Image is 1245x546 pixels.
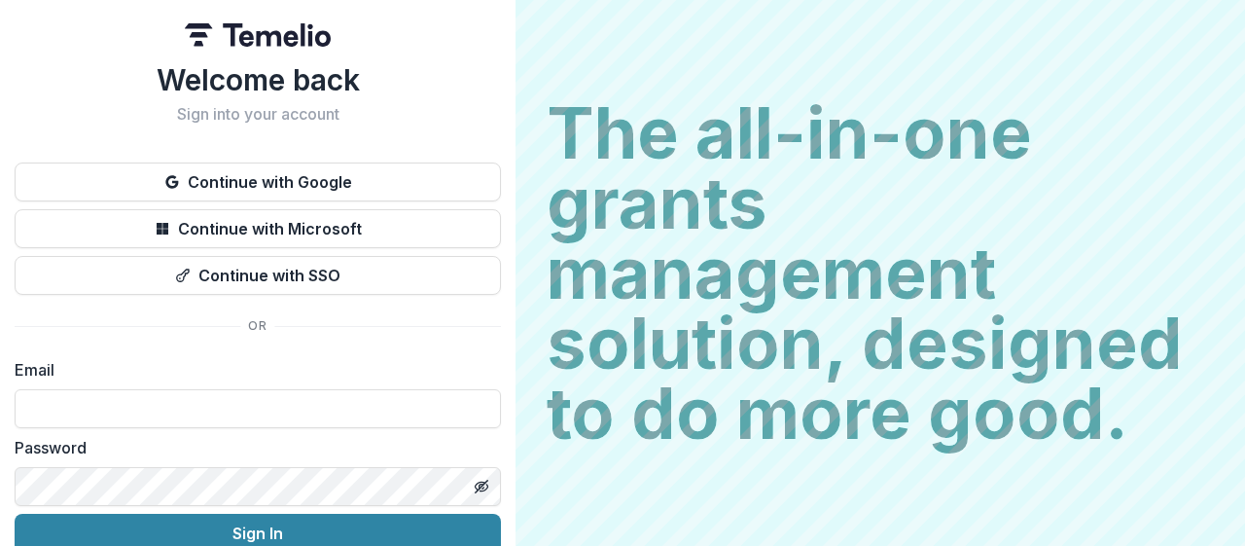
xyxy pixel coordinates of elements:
label: Email [15,358,489,382]
button: Toggle password visibility [466,471,497,502]
h1: Welcome back [15,62,501,97]
button: Continue with Microsoft [15,209,501,248]
img: Temelio [185,23,331,47]
label: Password [15,436,489,459]
button: Continue with Google [15,163,501,201]
h2: Sign into your account [15,105,501,124]
button: Continue with SSO [15,256,501,295]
